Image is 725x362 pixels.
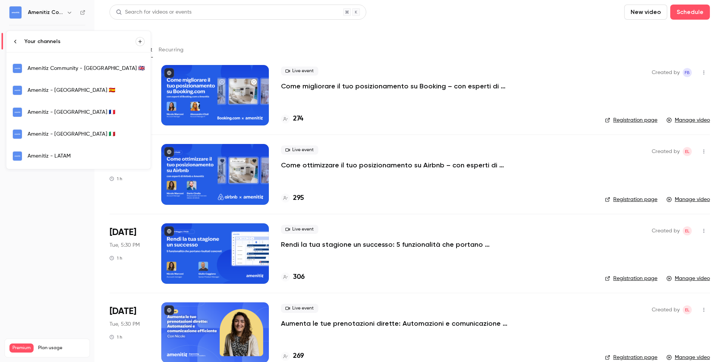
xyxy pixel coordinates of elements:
[13,130,22,139] img: Amenitiz - Italia 🇮🇹
[13,86,22,95] img: Amenitiz - España 🇪🇸
[28,65,145,72] div: Amenitiz Community - [GEOGRAPHIC_DATA] 🇬🇧
[13,108,22,117] img: Amenitiz - France 🇫🇷
[13,64,22,73] img: Amenitiz Community - UK 🇬🇧
[28,152,145,160] div: Amenitiz - LATAM
[25,38,136,45] div: Your channels
[13,152,22,161] img: Amenitiz - LATAM
[28,130,145,138] div: Amenitiz - [GEOGRAPHIC_DATA] 🇮🇹
[28,108,145,116] div: Amenitiz - [GEOGRAPHIC_DATA] 🇫🇷
[28,87,145,94] div: Amenitiz - [GEOGRAPHIC_DATA] 🇪🇸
